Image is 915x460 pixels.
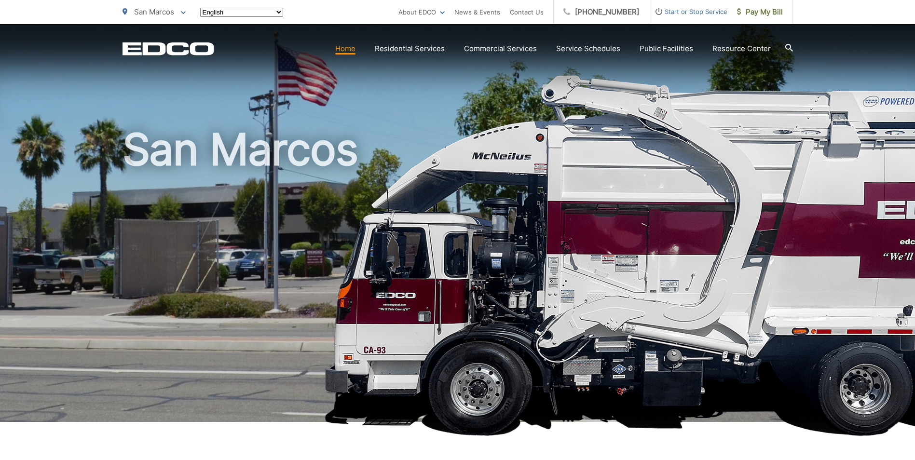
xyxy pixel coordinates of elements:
[454,6,500,18] a: News & Events
[510,6,544,18] a: Contact Us
[134,7,174,16] span: San Marcos
[398,6,445,18] a: About EDCO
[737,6,783,18] span: Pay My Bill
[712,43,771,54] a: Resource Center
[123,42,214,55] a: EDCD logo. Return to the homepage.
[335,43,355,54] a: Home
[464,43,537,54] a: Commercial Services
[375,43,445,54] a: Residential Services
[556,43,620,54] a: Service Schedules
[123,125,793,431] h1: San Marcos
[200,8,283,17] select: Select a language
[640,43,693,54] a: Public Facilities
